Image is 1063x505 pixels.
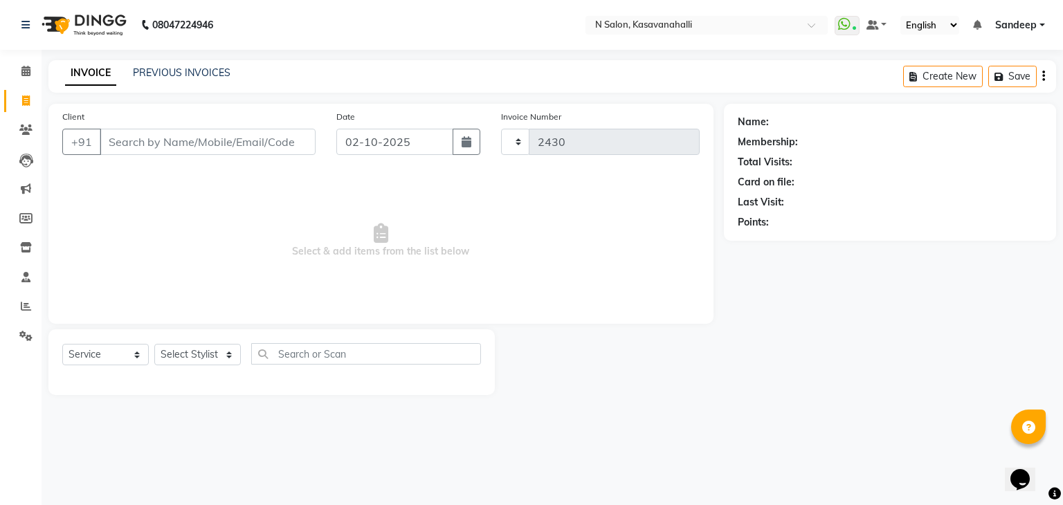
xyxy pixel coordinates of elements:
[501,111,561,123] label: Invoice Number
[1005,450,1049,491] iframe: chat widget
[62,129,101,155] button: +91
[995,18,1037,33] span: Sandeep
[35,6,130,44] img: logo
[100,129,316,155] input: Search by Name/Mobile/Email/Code
[738,175,794,190] div: Card on file:
[738,155,792,169] div: Total Visits:
[65,61,116,86] a: INVOICE
[738,115,769,129] div: Name:
[62,111,84,123] label: Client
[988,66,1037,87] button: Save
[152,6,213,44] b: 08047224946
[903,66,983,87] button: Create New
[336,111,355,123] label: Date
[251,343,481,365] input: Search or Scan
[738,135,798,149] div: Membership:
[62,172,700,310] span: Select & add items from the list below
[738,215,769,230] div: Points:
[133,66,230,79] a: PREVIOUS INVOICES
[738,195,784,210] div: Last Visit:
